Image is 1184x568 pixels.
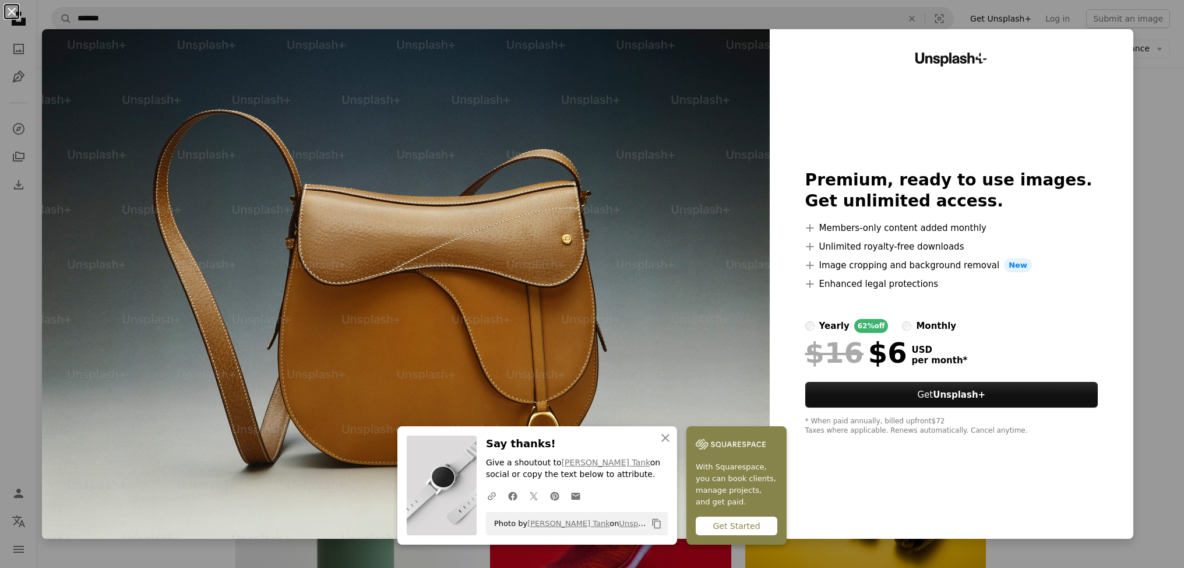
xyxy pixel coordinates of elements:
div: 62% off [854,319,889,333]
strong: Unsplash+ [933,390,985,400]
img: file-1747939142011-51e5cc87e3c9 [696,436,766,453]
input: monthly [902,321,911,331]
div: monthly [916,319,956,333]
button: Copy to clipboard [647,514,667,534]
a: Share over email [565,484,586,507]
span: $16 [805,338,864,368]
li: Enhanced legal protections [805,277,1098,291]
button: GetUnsplash+ [805,382,1098,408]
span: USD [912,345,968,355]
li: Members-only content added monthly [805,221,1098,235]
a: Share on Pinterest [544,484,565,507]
a: [PERSON_NAME] Tank [562,458,650,467]
span: per month * [912,355,968,366]
a: With Squarespace, you can book clients, manage projects, and get paid.Get Started [686,426,787,545]
p: Give a shoutout to on social or copy the text below to attribute. [486,457,668,481]
span: With Squarespace, you can book clients, manage projects, and get paid. [696,461,777,508]
a: Share on Twitter [523,484,544,507]
div: $6 [805,338,907,368]
li: Unlimited royalty-free downloads [805,240,1098,254]
div: Get Started [696,517,777,535]
a: Unsplash [619,519,654,528]
div: yearly [819,319,850,333]
li: Image cropping and background removal [805,258,1098,272]
h3: Say thanks! [486,436,668,453]
h2: Premium, ready to use images. Get unlimited access. [805,170,1098,212]
input: yearly62%off [805,321,815,331]
a: Share on Facebook [502,484,523,507]
div: * When paid annually, billed upfront $72 Taxes where applicable. Renews automatically. Cancel any... [805,417,1098,436]
a: [PERSON_NAME] Tank [527,519,609,528]
span: New [1004,258,1032,272]
span: Photo by on [488,514,647,533]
